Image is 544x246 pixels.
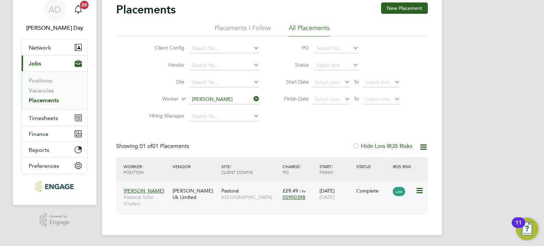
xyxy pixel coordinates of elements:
[144,62,185,68] label: Vendor
[124,188,164,194] span: [PERSON_NAME]
[29,60,41,67] span: Jobs
[29,44,51,51] span: Network
[381,2,428,14] button: New Placement
[22,56,87,71] button: Jobs
[124,164,143,175] span: / Position
[189,78,259,87] input: Search for...
[277,45,309,51] label: PO
[281,160,318,178] div: Charge
[319,194,335,200] span: [DATE]
[352,77,361,86] span: To
[80,1,89,9] span: 20
[289,24,330,36] li: All Placements
[124,194,169,207] span: Pastoral Tutor (Outer)
[22,40,87,55] button: Network
[122,184,428,190] a: [PERSON_NAME]Pastoral Tutor (Outer)[PERSON_NAME] Uk LimitedPastoral[GEOGRAPHIC_DATA]£29.49 / hr05...
[352,94,361,103] span: To
[40,213,70,227] a: Powered byEngage
[365,96,390,102] span: Select date
[300,188,306,194] span: / hr
[189,44,259,53] input: Search for...
[356,188,390,194] div: Complete
[29,162,59,169] span: Preferences
[29,147,49,153] span: Reports
[221,164,253,175] span: / Client Config
[189,95,259,104] input: Search for...
[138,96,178,103] label: Worker
[314,44,359,53] input: Search for...
[116,143,191,150] div: Showing
[318,184,355,204] div: [DATE]
[189,111,259,121] input: Search for...
[116,2,176,17] h2: Placements
[22,142,87,158] button: Reports
[21,24,88,32] span: Amie Day
[144,113,185,119] label: Hiring Manager
[171,184,220,204] div: [PERSON_NAME] Uk Limited
[318,160,355,178] div: Start
[22,110,87,126] button: Timesheets
[29,115,58,121] span: Timesheets
[22,158,87,173] button: Preferences
[314,61,359,70] input: Select one
[29,97,59,104] a: Placements
[220,160,281,178] div: Site
[319,164,333,175] span: / Finish
[21,181,88,192] a: Go to home page
[50,213,69,219] span: Powered by
[393,187,405,196] span: Low
[122,160,171,178] div: Worker
[50,219,69,225] span: Engage
[315,79,340,85] span: Select date
[221,194,279,200] span: [GEOGRAPHIC_DATA]
[140,143,152,150] span: 01 of
[144,45,185,51] label: Client Config
[29,131,49,137] span: Finance
[22,71,87,110] div: Jobs
[355,160,391,173] div: Status
[189,61,259,70] input: Search for...
[283,188,298,194] span: £29.49
[391,160,415,173] div: IR35 Risk
[277,79,309,85] label: Start Date
[277,62,309,68] label: Status
[215,24,271,36] li: Placements I Follow
[283,194,305,200] span: 05950398
[277,96,309,102] label: Finish Date
[365,79,390,85] span: Select date
[29,77,52,84] a: Positions
[35,181,73,192] img: morganhunt-logo-retina.png
[315,96,340,102] span: Select date
[144,79,185,85] label: Site
[516,218,538,240] button: Open Resource Center, 11 new notifications
[352,143,412,150] label: Hide Low IR35 Risks
[22,126,87,142] button: Finance
[283,164,301,175] span: / PO
[29,87,54,94] a: Vacancies
[49,5,61,14] span: AD
[140,143,189,150] span: 01 Placements
[171,160,220,173] div: Vendor
[221,188,239,194] span: Pastoral
[515,223,522,232] div: 11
